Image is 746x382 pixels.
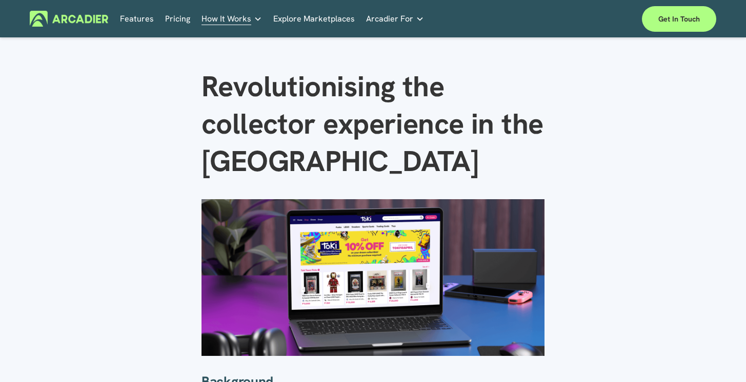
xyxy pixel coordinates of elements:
img: Arcadier [30,11,108,27]
a: Pricing [165,11,190,27]
h1: Revolutionising the collector experience in the [GEOGRAPHIC_DATA] [201,68,545,180]
span: Arcadier For [366,12,413,26]
a: Get in touch [642,6,716,32]
span: How It Works [201,12,251,26]
a: Features [120,11,154,27]
a: Explore Marketplaces [273,11,355,27]
a: folder dropdown [366,11,424,27]
a: folder dropdown [201,11,262,27]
